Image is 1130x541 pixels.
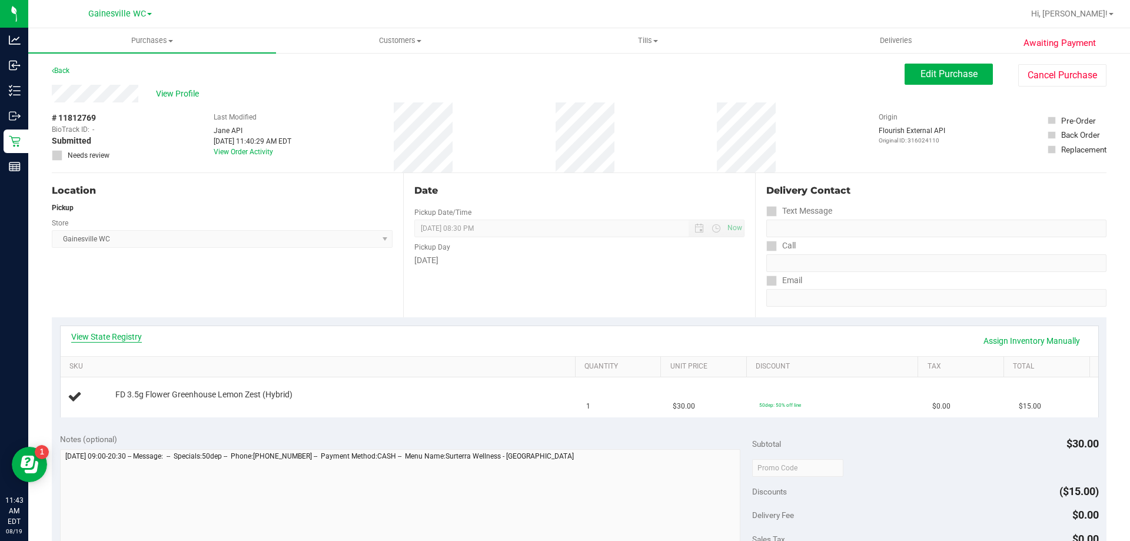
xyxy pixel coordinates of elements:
label: Pickup Date/Time [414,207,471,218]
inline-svg: Reports [9,161,21,172]
span: Subtotal [752,439,781,449]
label: Last Modified [214,112,257,122]
p: Original ID: 316024110 [879,136,945,145]
div: Replacement [1061,144,1106,155]
span: Purchases [28,35,276,46]
p: 08/19 [5,527,23,536]
div: [DATE] 11:40:29 AM EDT [214,136,291,147]
a: Back [52,67,69,75]
div: [DATE] [414,254,744,267]
a: Unit Price [670,362,742,371]
span: Customers [277,35,523,46]
input: Format: (999) 999-9999 [766,220,1106,237]
label: Origin [879,112,898,122]
iframe: Resource center [12,447,47,482]
label: Email [766,272,802,289]
span: Discounts [752,481,787,502]
span: Deliveries [864,35,928,46]
inline-svg: Inbound [9,59,21,71]
inline-svg: Retail [9,135,21,147]
a: Quantity [584,362,656,371]
div: Jane API [214,125,291,136]
inline-svg: Inventory [9,85,21,97]
strong: Pickup [52,204,74,212]
span: $0.00 [932,401,950,412]
a: Total [1013,362,1085,371]
div: Date [414,184,744,198]
a: Tax [928,362,999,371]
span: Needs review [68,150,109,161]
a: View Order Activity [214,148,273,156]
div: Location [52,184,393,198]
span: Delivery Fee [752,510,794,520]
span: View Profile [156,88,203,100]
a: Deliveries [772,28,1020,53]
a: Customers [276,28,524,53]
span: $0.00 [1072,509,1099,521]
span: Submitted [52,135,91,147]
inline-svg: Outbound [9,110,21,122]
label: Pickup Day [414,242,450,253]
a: View State Registry [71,331,142,343]
a: Purchases [28,28,276,53]
span: 50dep: 50% off line [759,402,801,408]
div: Pre-Order [1061,115,1096,127]
input: Promo Code [752,459,843,477]
p: 11:43 AM EDT [5,495,23,527]
label: Call [766,237,796,254]
a: Discount [756,362,913,371]
span: Hi, [PERSON_NAME]! [1031,9,1108,18]
span: Notes (optional) [60,434,117,444]
span: ($15.00) [1059,485,1099,497]
label: Text Message [766,203,832,220]
span: BioTrack ID: [52,124,89,135]
span: $15.00 [1019,401,1041,412]
inline-svg: Analytics [9,34,21,46]
span: $30.00 [1066,437,1099,450]
input: Format: (999) 999-9999 [766,254,1106,272]
span: Gainesville WC [88,9,146,19]
button: Edit Purchase [905,64,993,85]
div: Flourish External API [879,125,945,145]
span: $30.00 [673,401,695,412]
button: Cancel Purchase [1018,64,1106,87]
span: Tills [524,35,771,46]
iframe: Resource center unread badge [35,445,49,459]
span: Awaiting Payment [1023,36,1096,50]
a: Tills [524,28,772,53]
span: - [92,124,94,135]
span: # 11812769 [52,112,96,124]
span: FD 3.5g Flower Greenhouse Lemon Zest (Hybrid) [115,389,293,400]
div: Delivery Contact [766,184,1106,198]
a: Assign Inventory Manually [976,331,1088,351]
span: 1 [586,401,590,412]
span: Edit Purchase [920,68,978,79]
label: Store [52,218,68,228]
a: SKU [69,362,570,371]
div: Back Order [1061,129,1100,141]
